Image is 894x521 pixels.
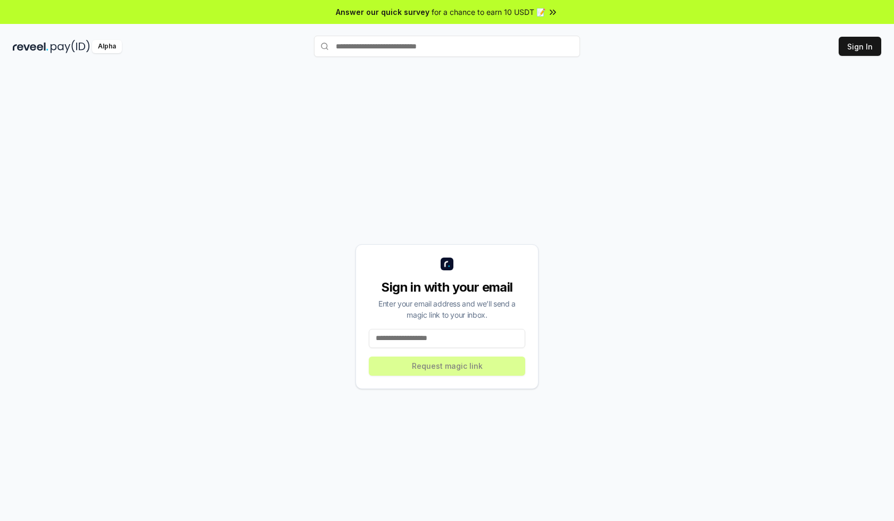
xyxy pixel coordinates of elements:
[51,40,90,53] img: pay_id
[441,258,453,270] img: logo_small
[369,298,525,320] div: Enter your email address and we’ll send a magic link to your inbox.
[92,40,122,53] div: Alpha
[432,6,545,18] span: for a chance to earn 10 USDT 📝
[369,279,525,296] div: Sign in with your email
[13,40,48,53] img: reveel_dark
[336,6,429,18] span: Answer our quick survey
[839,37,881,56] button: Sign In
